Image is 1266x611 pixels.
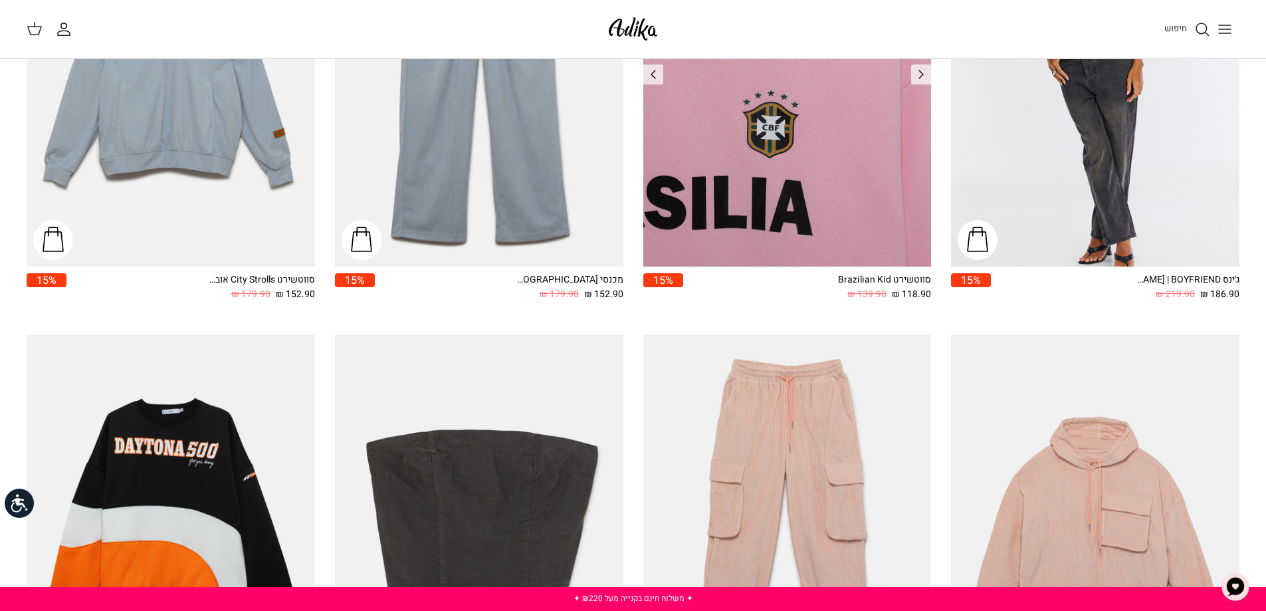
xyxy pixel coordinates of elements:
[643,64,663,84] a: Previous
[911,64,931,84] a: Previous
[1156,287,1195,302] span: 219.90 ₪
[825,273,931,287] div: סווטשירט Brazilian Kid
[584,287,623,302] span: 152.90 ₪
[1210,15,1239,44] button: Toggle menu
[27,273,66,302] a: 15%
[540,287,579,302] span: 179.90 ₪
[847,287,887,302] span: 139.90 ₪
[1164,22,1187,35] span: חיפוש
[56,21,77,37] a: החשבון שלי
[643,273,683,287] span: 15%
[66,273,315,302] a: סווטשירט City Strolls אוברסייז 152.90 ₪ 179.90 ₪
[231,287,270,302] span: 179.90 ₪
[951,273,991,302] a: 15%
[335,273,375,287] span: 15%
[574,592,693,604] a: ✦ משלוח חינם בקנייה מעל ₪220 ✦
[1200,287,1239,302] span: 186.90 ₪
[951,273,991,287] span: 15%
[375,273,623,302] a: מכנסי [GEOGRAPHIC_DATA] 152.90 ₪ 179.90 ₪
[1164,21,1210,37] a: חיפוש
[517,273,623,287] div: מכנסי [GEOGRAPHIC_DATA]
[991,273,1239,302] a: ג׳ינס All Or Nothing [PERSON_NAME] | BOYFRIEND 186.90 ₪ 219.90 ₪
[1215,567,1255,607] button: צ'אט
[335,273,375,302] a: 15%
[683,273,932,302] a: סווטשירט Brazilian Kid 118.90 ₪ 139.90 ₪
[27,273,66,287] span: 15%
[276,287,315,302] span: 152.90 ₪
[643,273,683,302] a: 15%
[892,287,931,302] span: 118.90 ₪
[209,273,315,287] div: סווטשירט City Strolls אוברסייז
[605,13,661,45] img: Adika IL
[1133,273,1239,287] div: ג׳ינס All Or Nothing [PERSON_NAME] | BOYFRIEND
